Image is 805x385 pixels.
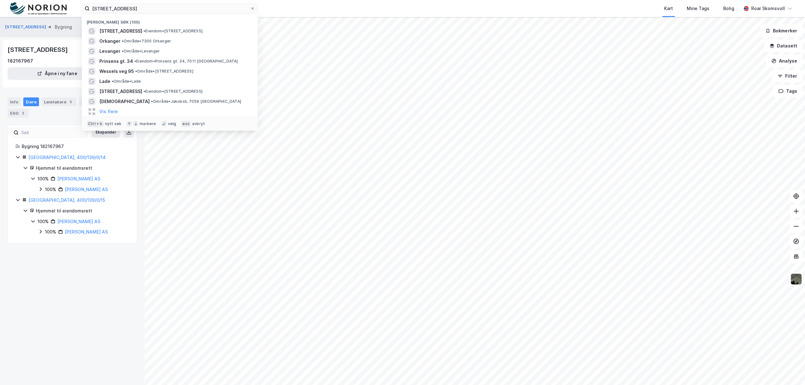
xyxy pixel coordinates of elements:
[8,67,107,80] button: Åpne i ny fane
[151,99,241,104] span: Område • Jakobsli, 7059 [GEOGRAPHIC_DATA]
[122,49,160,54] span: Område • Levanger
[122,49,124,53] span: •
[37,175,49,183] div: 100%
[28,197,105,203] a: [GEOGRAPHIC_DATA], 400/139/0/15
[135,69,193,74] span: Område • [STREET_ADDRESS]
[19,128,87,137] input: Søk
[99,98,150,105] span: [DEMOGRAPHIC_DATA]
[122,39,171,44] span: Område • 7300 Orkanger
[20,110,26,116] div: 2
[45,186,56,193] div: 100%
[112,79,114,84] span: •
[99,37,120,45] span: Orkanger
[143,89,145,94] span: •
[181,121,191,127] div: esc
[87,121,104,127] div: Ctrl + k
[723,5,734,12] div: Bolig
[5,24,47,30] button: [STREET_ADDRESS]
[766,55,802,67] button: Analyse
[22,143,129,150] div: Bygning 182167967
[45,228,56,236] div: 100%
[92,128,120,138] button: Ekspander
[36,207,129,215] div: Hjemmel til eiendomsrett
[774,355,805,385] iframe: Chat Widget
[90,4,250,13] input: Søk på adresse, matrikkel, gårdeiere, leietakere eller personer
[8,57,33,65] div: 182167967
[99,108,118,115] button: Vis flere
[65,187,108,192] a: [PERSON_NAME] AS
[65,229,108,234] a: [PERSON_NAME] AS
[751,5,785,12] div: Roar Skomsvoll
[764,40,802,52] button: Datasett
[112,79,141,84] span: Område • Lade
[760,25,802,37] button: Bokmerker
[168,121,176,126] div: velg
[122,39,124,43] span: •
[8,97,21,106] div: Info
[99,68,134,75] span: Wessels veg 95
[8,45,69,55] div: [STREET_ADDRESS]
[82,15,258,26] div: [PERSON_NAME] søk (100)
[10,2,67,15] img: norion-logo.80e7a08dc31c2e691866.png
[55,23,72,31] div: Bygning
[143,89,203,94] span: Eiendom • [STREET_ADDRESS]
[99,78,110,85] span: Lade
[773,85,802,97] button: Tags
[105,121,122,126] div: nytt søk
[99,27,142,35] span: [STREET_ADDRESS]
[143,29,203,34] span: Eiendom • [STREET_ADDRESS]
[134,59,136,63] span: •
[151,99,153,104] span: •
[68,99,74,105] div: 5
[790,273,802,285] img: 9k=
[687,5,709,12] div: Mine Tags
[664,5,673,12] div: Kart
[37,218,49,225] div: 100%
[36,164,129,172] div: Hjemmel til eiendomsrett
[99,88,142,95] span: [STREET_ADDRESS]
[135,69,137,74] span: •
[99,47,120,55] span: Levanger
[81,99,120,105] div: Etasjer og enheter
[140,121,156,126] div: markere
[8,109,29,118] div: ESG
[57,219,100,224] a: [PERSON_NAME] AS
[772,70,802,82] button: Filter
[23,97,39,106] div: Eiere
[192,121,205,126] div: avbryt
[28,155,106,160] a: [GEOGRAPHIC_DATA], 400/139/0/14
[57,176,100,181] a: [PERSON_NAME] AS
[99,58,133,65] span: Prinsens gt. 34
[42,97,76,106] div: Leietakere
[143,29,145,33] span: •
[134,59,238,64] span: Eiendom • Prinsens gt. 34, 7011 [GEOGRAPHIC_DATA]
